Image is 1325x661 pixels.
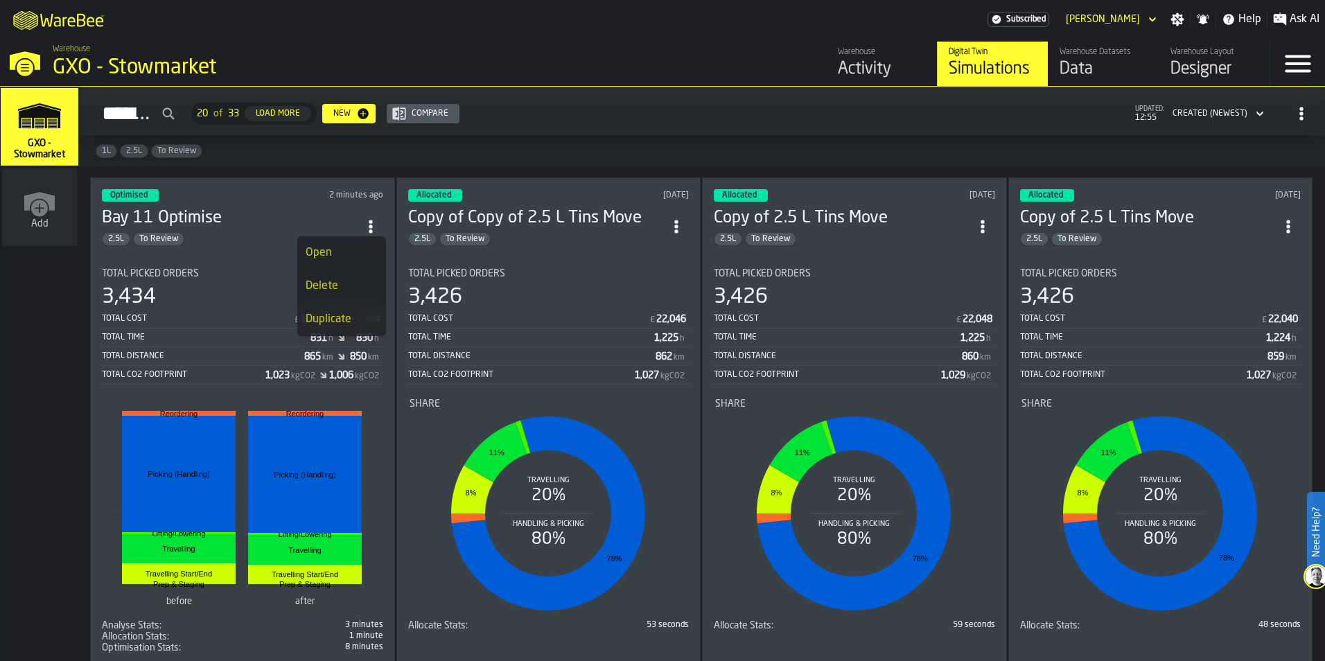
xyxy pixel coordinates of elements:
div: Stat Value [304,351,321,362]
div: Title [102,620,240,631]
span: Add [31,218,49,229]
span: h [374,334,379,344]
div: Total Distance [714,351,962,361]
span: kgCO2 [291,371,315,381]
li: dropdown-item [297,270,386,303]
div: Title [408,620,546,631]
span: Total Picked Orders [102,268,199,279]
span: Allocated [416,191,451,200]
div: Total Distance [408,351,656,361]
div: stat-Total Picked Orders [1020,268,1301,385]
div: Stat Value [654,333,678,344]
div: Total Cost [1020,314,1261,324]
div: Stat Value [941,370,965,381]
div: stat-Share [1021,398,1300,617]
span: kgCO2 [660,371,685,381]
div: Warehouse [838,47,926,57]
div: Stat Value [656,351,672,362]
div: stat-Allocation Stats: [102,631,383,642]
span: Total Picked Orders [714,268,811,279]
span: To Review [152,146,202,156]
div: Total CO2 Footprint [714,370,941,380]
span: updated: [1135,105,1164,113]
text: before [166,597,192,606]
span: Subscribed [1006,15,1046,24]
span: h [1292,334,1297,344]
a: link-to-/wh/i/1f322264-80fa-4175-88bb-566e6213dfa5/feed/ [826,42,937,86]
div: Total CO2 Footprint [1020,370,1247,380]
div: 3,426 [714,285,768,310]
div: Title [714,620,852,631]
label: button-toggle-Settings [1165,12,1190,26]
div: Load More [250,109,306,118]
div: Total Distance [1020,351,1268,361]
span: kgCO2 [967,371,991,381]
div: Stat Value [1266,333,1290,344]
div: Updated: 29/08/2025, 12:53:41 Created: 03/07/2025, 15:27:19 [272,191,383,200]
span: To Review [440,234,490,244]
span: To Review [134,234,184,244]
span: £ [650,315,655,325]
span: Warehouse [53,44,90,54]
div: status-3 2 [408,189,462,202]
span: To Review [746,234,796,244]
span: 2.5L [714,234,742,244]
div: Title [102,642,240,653]
div: GXO - Stowmarket [53,55,427,80]
div: status-3 2 [1020,189,1074,202]
span: Share [410,398,440,409]
h3: Copy of 2.5 L Tins Move [1020,207,1276,229]
section: card-SimulationDashboardCard-allocated [1020,257,1301,631]
span: h [680,334,685,344]
div: stat-Total Picked Orders [714,268,995,385]
span: km [368,353,379,362]
div: Title [410,398,688,409]
span: Allocated [1028,191,1063,200]
div: stat-Analyse Stats: [102,620,383,631]
span: Total Picked Orders [408,268,505,279]
span: Analyse Stats: [102,620,161,631]
text: after [295,597,315,606]
div: stat-Total Picked Orders [102,268,383,385]
section: card-SimulationDashboardCard-optimised [102,257,383,653]
span: Allocation Stats: [102,631,169,642]
label: button-toggle-Menu [1270,42,1325,86]
div: Stat Value [356,333,373,344]
div: stat-Allocate Stats: [1020,620,1301,631]
div: stat-Share [715,398,994,617]
div: Title [1020,268,1301,279]
a: link-to-/wh/i/1f322264-80fa-4175-88bb-566e6213dfa5/simulations [937,42,1048,86]
div: 1 minute [245,631,383,641]
span: 2.5L [103,234,130,244]
div: Bay 11 Optimise [102,207,358,229]
span: Allocate Stats: [1020,620,1080,631]
div: Data [1060,58,1148,80]
div: Title [714,268,995,279]
div: stat-Allocate Stats: [714,620,995,631]
div: Stat Value [1268,314,1298,325]
div: Stat Value [265,370,290,381]
span: Ask AI [1290,11,1319,28]
div: DropdownMenuValue-2 [1167,105,1267,122]
div: stat-Allocate Stats: [408,620,690,631]
div: Stat Value [350,351,367,362]
div: 3,434 [102,285,156,310]
span: h [986,334,991,344]
li: dropdown-item [297,303,386,336]
div: 48 seconds [1163,620,1301,630]
button: button-New [322,104,376,123]
div: Total Time [408,333,655,342]
div: Stat Value [962,351,979,362]
div: Updated: 30/05/2025, 15:42:16 Created: 30/05/2025, 15:40:51 [883,191,995,200]
div: Title [1021,398,1300,409]
span: £ [295,315,299,325]
div: Total Distance [102,351,304,361]
a: link-to-/wh/i/1f322264-80fa-4175-88bb-566e6213dfa5/simulations [1,88,78,168]
span: 2.5L [1021,234,1048,244]
div: Activity [838,58,926,80]
span: 33 [228,108,239,119]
